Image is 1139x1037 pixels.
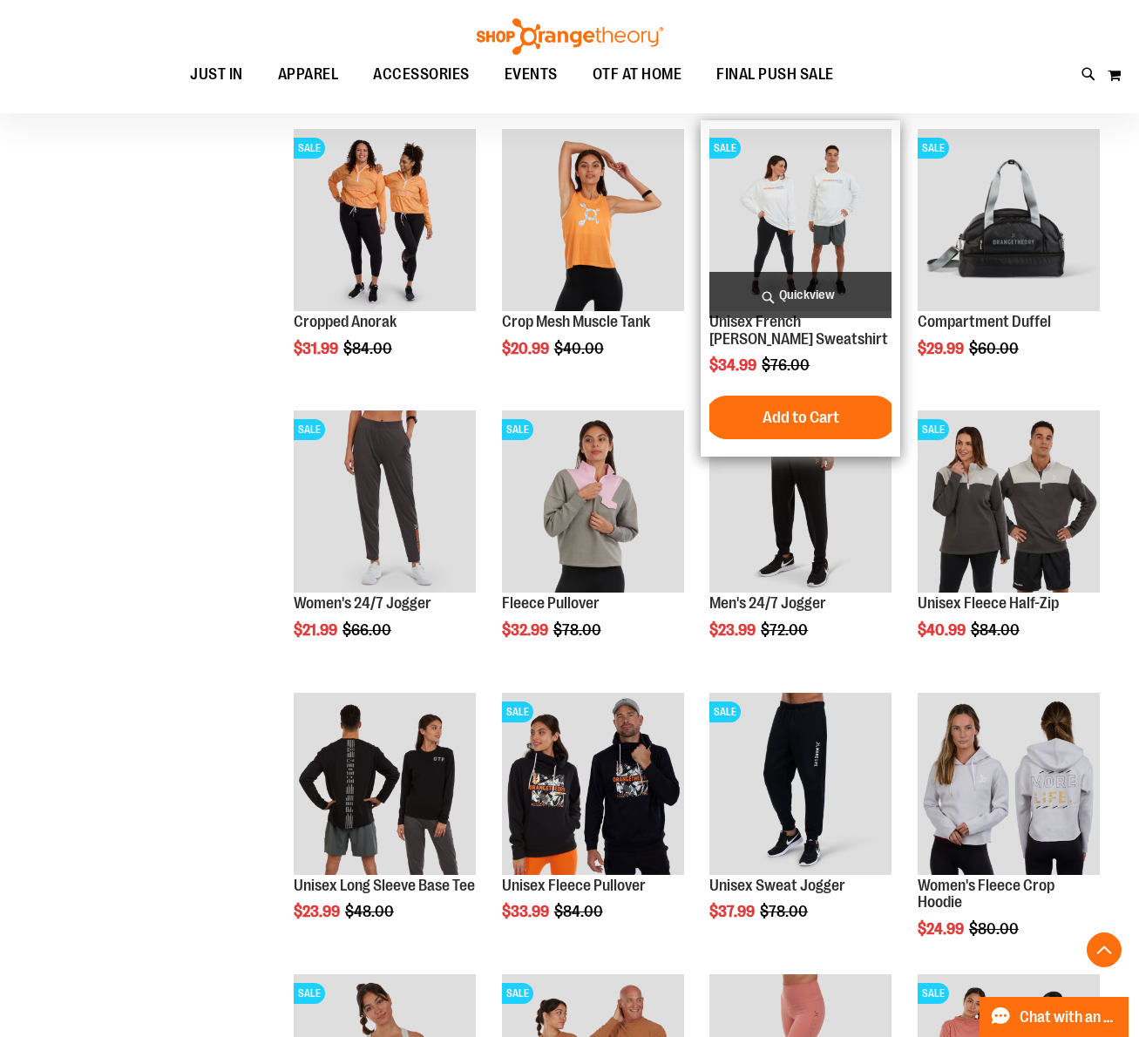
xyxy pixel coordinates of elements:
span: $66.00 [342,621,394,639]
span: Add to Cart [763,408,839,427]
div: product [701,402,900,683]
span: EVENTS [505,55,558,94]
span: $48.00 [345,903,397,920]
a: Unisex French Terry Crewneck Sweatshirt primary imageSALE [709,129,892,314]
div: product [909,684,1108,983]
a: Cropped Anorak [294,313,397,330]
span: $29.99 [918,340,966,357]
span: $21.99 [294,621,340,639]
span: $31.99 [294,340,341,357]
a: EVENTS [487,55,575,95]
span: $37.99 [709,903,757,920]
img: Product image for Unisex Fleece Pullover [502,693,684,875]
a: Product image for Unisex Fleece Half ZipSALE [918,410,1100,595]
div: product [493,120,693,402]
span: SALE [709,138,741,159]
img: Product image for 24/7 Jogger [709,410,892,593]
button: Chat with an Expert [980,997,1129,1037]
span: $84.00 [554,903,606,920]
span: $60.00 [969,340,1021,357]
div: product [493,402,693,683]
a: Women's 24/7 Jogger [294,594,431,612]
span: $72.00 [761,621,810,639]
img: Product image for Womens Fleece Crop Hoodie [918,693,1100,875]
a: Product image for 24/7 JoggerSALE [294,410,476,595]
span: $40.00 [554,340,607,357]
img: Cropped Anorak primary image [294,129,476,311]
a: Quickview [709,272,892,318]
span: $84.00 [343,340,395,357]
a: Product image for Unisex Fleece PulloverSALE [502,693,684,878]
span: FINAL PUSH SALE [716,55,834,94]
span: $23.99 [294,903,342,920]
a: Women's Fleece Crop Hoodie [918,877,1054,912]
div: product [909,120,1108,402]
span: $24.99 [918,920,966,938]
a: APPAREL [261,55,356,95]
a: Crop Mesh Muscle Tank primary image [502,129,684,314]
span: $23.99 [709,621,758,639]
a: Compartment Duffel [918,313,1051,330]
span: SALE [918,419,949,440]
a: Unisex Fleece Pullover [502,877,646,894]
a: Compartment Duffel front SALE [918,129,1100,314]
div: product [285,402,485,683]
div: product [701,120,900,457]
img: Unisex French Terry Crewneck Sweatshirt primary image [709,129,892,311]
button: Add to Cart [705,396,897,439]
a: FINAL PUSH SALE [699,55,851,94]
span: SALE [502,983,533,1004]
a: Product image for Unisex Long Sleeve Base Tee [294,693,476,878]
span: $84.00 [971,621,1022,639]
a: Unisex Fleece Half-Zip [918,594,1059,612]
span: $34.99 [709,356,759,374]
span: $32.99 [502,621,551,639]
a: Product image for 24/7 JoggerSALE [709,410,892,595]
span: SALE [294,419,325,440]
div: product [285,120,485,402]
a: Product image for Fleece PulloverSALE [502,410,684,595]
button: Back To Top [1087,932,1122,967]
a: OTF AT HOME [575,55,700,95]
span: APPAREL [278,55,339,94]
div: product [701,684,900,966]
span: $78.00 [760,903,810,920]
img: Product image for Unisex Sweat Jogger [709,693,892,875]
img: Product image for Unisex Fleece Half Zip [918,410,1100,593]
span: $76.00 [762,356,812,374]
a: Product image for Unisex Sweat JoggerSALE [709,693,892,878]
span: OTF AT HOME [593,55,682,94]
div: product [493,684,693,966]
img: Product image for Unisex Long Sleeve Base Tee [294,693,476,875]
img: Product image for Fleece Pullover [502,410,684,593]
div: product [285,684,485,966]
a: Men's 24/7 Jogger [709,594,826,612]
span: $20.99 [502,340,552,357]
span: ACCESSORIES [373,55,470,94]
span: SALE [502,701,533,722]
img: Shop Orangetheory [474,18,666,55]
span: $78.00 [553,621,604,639]
span: $80.00 [969,920,1021,938]
a: Product image for Womens Fleece Crop Hoodie [918,693,1100,878]
a: JUST IN [173,55,261,95]
span: SALE [918,138,949,159]
span: SALE [918,983,949,1004]
span: SALE [502,419,533,440]
span: SALE [709,701,741,722]
a: Cropped Anorak primary imageSALE [294,129,476,314]
span: Chat with an Expert [1020,1009,1118,1026]
div: product [909,402,1108,683]
img: Product image for 24/7 Jogger [294,410,476,593]
img: Compartment Duffel front [918,129,1100,311]
a: Unisex Sweat Jogger [709,877,845,894]
span: SALE [294,983,325,1004]
a: Fleece Pullover [502,594,600,612]
a: Unisex Long Sleeve Base Tee [294,877,475,894]
a: ACCESSORIES [356,55,487,95]
span: $33.99 [502,903,552,920]
a: Crop Mesh Muscle Tank [502,313,650,330]
span: $40.99 [918,621,968,639]
img: Crop Mesh Muscle Tank primary image [502,129,684,311]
